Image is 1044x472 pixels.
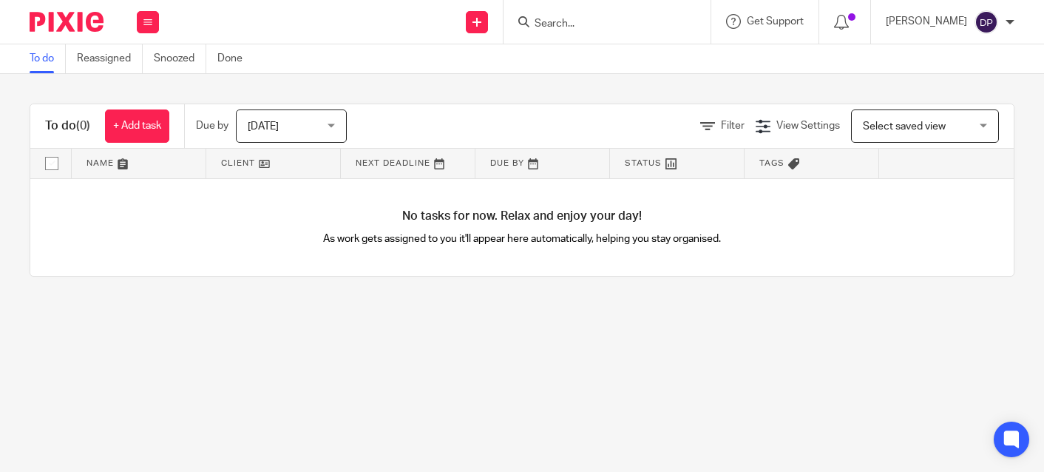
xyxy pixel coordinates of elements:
[277,232,768,246] p: As work gets assigned to you it'll appear here automatically, helping you stay organised.
[30,44,66,73] a: To do
[45,118,90,134] h1: To do
[533,18,666,31] input: Search
[105,109,169,143] a: + Add task
[974,10,998,34] img: svg%3E
[759,159,784,167] span: Tags
[154,44,206,73] a: Snoozed
[248,121,279,132] span: [DATE]
[196,118,228,133] p: Due by
[217,44,254,73] a: Done
[747,16,804,27] span: Get Support
[77,44,143,73] a: Reassigned
[30,12,104,32] img: Pixie
[721,121,745,131] span: Filter
[863,121,946,132] span: Select saved view
[776,121,840,131] span: View Settings
[30,209,1014,224] h4: No tasks for now. Relax and enjoy your day!
[886,14,967,29] p: [PERSON_NAME]
[76,120,90,132] span: (0)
